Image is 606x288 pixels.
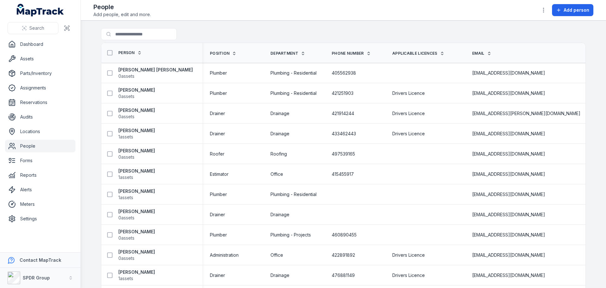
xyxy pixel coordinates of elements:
[118,50,135,55] span: Person
[472,211,545,218] span: [EMAIL_ADDRESS][DOMAIN_NAME]
[118,255,134,261] span: 0 assets
[472,131,545,137] span: [EMAIL_ADDRESS][DOMAIN_NAME]
[5,140,75,152] a: People
[472,110,580,117] span: [EMAIL_ADDRESS][PERSON_NAME][DOMAIN_NAME]
[392,110,425,117] span: Drivers Licence
[210,110,225,117] span: Drainer
[210,90,227,96] span: Plumber
[270,51,298,56] span: Department
[118,275,133,282] span: 1 assets
[332,90,353,96] span: 421251903
[5,183,75,196] a: Alerts
[332,131,356,137] span: 433462443
[392,131,425,137] span: Drivers Licence
[5,38,75,51] a: Dashboard
[118,229,155,235] strong: [PERSON_NAME]
[118,229,155,241] a: [PERSON_NAME]0assets
[210,131,225,137] span: Drainer
[332,252,355,258] span: 422891892
[118,113,134,120] span: 0 assets
[210,191,227,198] span: Plumber
[118,73,134,79] span: 0 assets
[210,151,224,157] span: Roofer
[5,67,75,80] a: Parts/Inventory
[392,51,444,56] a: Applicable Licences
[118,154,134,160] span: 0 assets
[472,272,545,279] span: [EMAIL_ADDRESS][DOMAIN_NAME]
[118,269,155,282] a: [PERSON_NAME]1assets
[5,125,75,138] a: Locations
[118,134,133,140] span: 1 assets
[210,252,239,258] span: Administration
[5,169,75,181] a: Reports
[93,11,151,18] span: Add people, edit and more.
[392,90,425,96] span: Drivers Licence
[118,67,193,79] a: [PERSON_NAME] [PERSON_NAME]0assets
[472,252,545,258] span: [EMAIL_ADDRESS][DOMAIN_NAME]
[118,148,155,154] strong: [PERSON_NAME]
[270,171,283,177] span: Office
[270,191,317,198] span: Plumbing - Residential
[118,168,155,181] a: [PERSON_NAME]1assets
[270,151,287,157] span: Roofing
[118,107,155,120] a: [PERSON_NAME]0assets
[118,127,155,134] strong: [PERSON_NAME]
[118,148,155,160] a: [PERSON_NAME]0assets
[270,252,283,258] span: Office
[118,107,155,113] strong: [PERSON_NAME]
[29,25,44,31] span: Search
[472,151,545,157] span: [EMAIL_ADDRESS][DOMAIN_NAME]
[392,252,425,258] span: Drivers Licence
[5,212,75,225] a: Settings
[472,90,545,96] span: [EMAIL_ADDRESS][DOMAIN_NAME]
[332,232,357,238] span: 460890455
[93,3,151,11] h2: People
[118,208,155,221] a: [PERSON_NAME]0assets
[332,70,356,76] span: 405562938
[210,51,236,56] a: Position
[118,235,134,241] span: 0 assets
[472,171,545,177] span: [EMAIL_ADDRESS][DOMAIN_NAME]
[5,111,75,123] a: Audits
[20,257,61,263] strong: Contact MapTrack
[270,211,289,218] span: Drainage
[118,67,193,73] strong: [PERSON_NAME] [PERSON_NAME]
[332,272,355,279] span: 476881149
[118,188,155,201] a: [PERSON_NAME]1assets
[5,52,75,65] a: Assets
[332,51,371,56] a: Phone Number
[270,51,305,56] a: Department
[552,4,593,16] button: Add person
[5,96,75,109] a: Reservations
[210,211,225,218] span: Drainer
[210,51,229,56] span: Position
[210,272,225,279] span: Drainer
[118,249,155,261] a: [PERSON_NAME]0assets
[270,110,289,117] span: Drainage
[472,51,484,56] span: Email
[210,232,227,238] span: Plumber
[118,127,155,140] a: [PERSON_NAME]1assets
[5,82,75,94] a: Assignments
[5,198,75,211] a: Meters
[118,188,155,194] strong: [PERSON_NAME]
[118,50,142,55] a: Person
[472,232,545,238] span: [EMAIL_ADDRESS][DOMAIN_NAME]
[210,171,229,177] span: Estimator
[270,131,289,137] span: Drainage
[472,70,545,76] span: [EMAIL_ADDRESS][DOMAIN_NAME]
[332,151,355,157] span: 497539165
[472,51,491,56] a: Email
[392,51,437,56] span: Applicable Licences
[118,249,155,255] strong: [PERSON_NAME]
[392,272,425,279] span: Drivers Licence
[17,4,64,16] a: MapTrack
[564,7,589,13] span: Add person
[5,154,75,167] a: Forms
[270,272,289,279] span: Drainage
[210,70,227,76] span: Plumber
[23,275,50,280] strong: SPDR Group
[118,174,133,181] span: 1 assets
[270,70,317,76] span: Plumbing - Residential
[118,87,155,100] a: [PERSON_NAME]0assets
